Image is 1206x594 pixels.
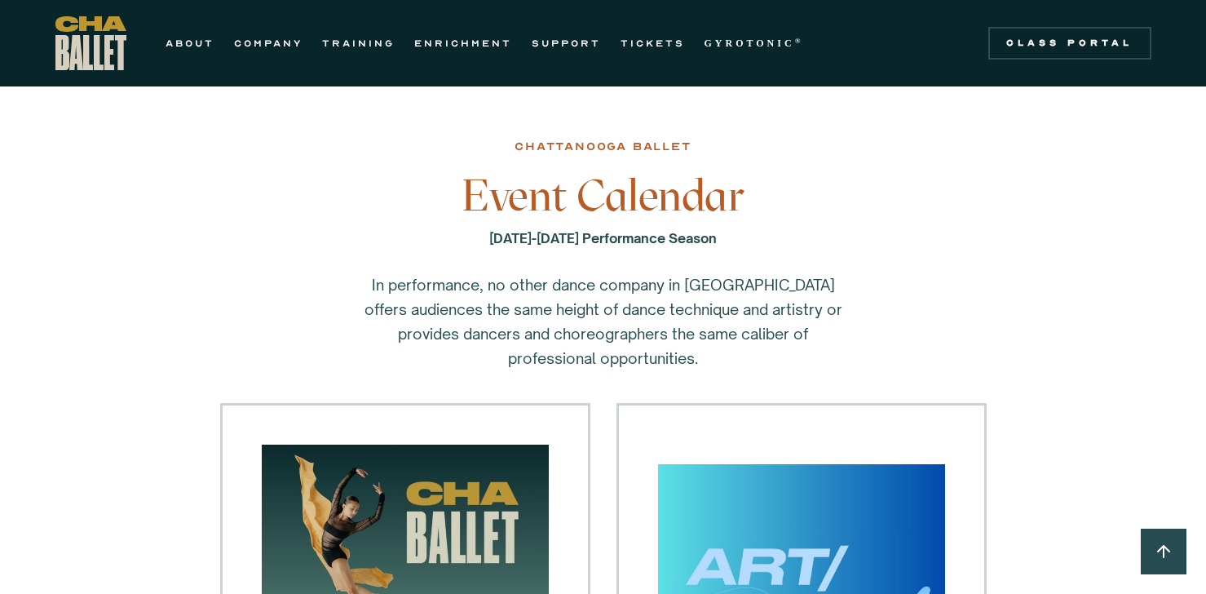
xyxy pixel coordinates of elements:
div: chattanooga ballet [515,137,691,157]
a: COMPANY [234,33,303,53]
a: ABOUT [166,33,214,53]
a: GYROTONIC® [705,33,804,53]
h3: Event Calendar [338,171,868,220]
strong: GYROTONIC [705,38,795,49]
a: SUPPORT [532,33,601,53]
p: In performance, no other dance company in [GEOGRAPHIC_DATA] offers audiences the same height of d... [359,273,848,370]
a: home [55,16,126,70]
strong: [DATE]-[DATE] Performance Season [489,230,717,246]
a: Class Portal [988,27,1151,60]
a: TRAINING [322,33,395,53]
a: ENRICHMENT [414,33,512,53]
div: Class Portal [998,37,1142,50]
a: TICKETS [621,33,685,53]
sup: ® [795,37,804,45]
